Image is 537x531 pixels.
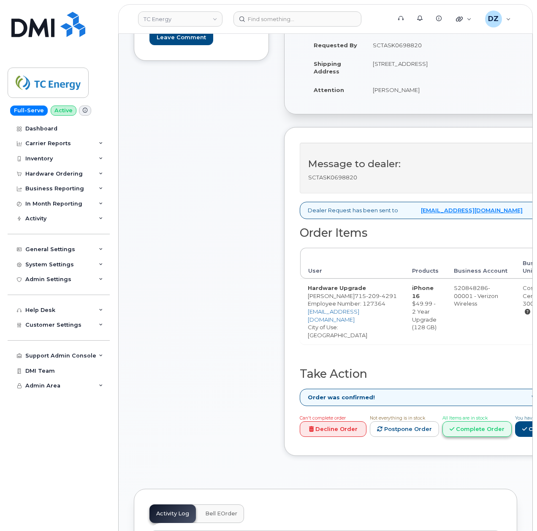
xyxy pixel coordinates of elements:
strong: iPhone 16 [412,284,434,299]
div: Devon Zellars [479,11,517,27]
a: Postpone Order [370,421,439,437]
input: Leave Comment [149,30,213,45]
a: [EMAIL_ADDRESS][DOMAIN_NAME] [308,308,359,323]
div: Quicklinks [450,11,477,27]
td: [PERSON_NAME] [365,81,448,99]
input: Find something... [233,11,361,27]
a: Complete Order [442,421,512,437]
span: Not everything is in stock [370,415,425,421]
th: User [300,248,404,279]
strong: Hardware Upgrade [308,284,366,291]
th: Products [404,248,446,279]
a: TC Energy [138,11,222,27]
span: Employee Number: 127364 [308,300,385,307]
span: Bell eOrder [205,510,237,517]
iframe: Messenger Launcher [500,494,531,525]
span: 4291 [380,293,397,299]
td: [PERSON_NAME] City of Use: [GEOGRAPHIC_DATA] [300,279,404,344]
a: Decline Order [300,421,366,437]
span: All Items are in stock [442,415,488,421]
td: 520848286-00001 - Verizon Wireless [446,279,515,344]
a: [EMAIL_ADDRESS][DOMAIN_NAME] [421,206,523,214]
strong: Order was confirmed! [308,393,375,401]
span: DZ [488,14,499,24]
strong: Shipping Address [314,60,341,75]
strong: Attention [314,87,344,93]
td: [STREET_ADDRESS] [365,54,448,81]
span: 715 [355,293,397,299]
th: Business Account [446,248,515,279]
td: $49.99 - 2 Year Upgrade (128 GB) [404,279,446,344]
span: 209 [366,293,380,299]
strong: Requested By [314,42,357,49]
td: SCTASK0698820 [365,36,448,54]
span: Can't complete order [300,415,346,421]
